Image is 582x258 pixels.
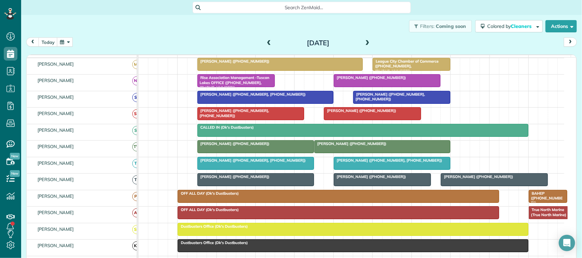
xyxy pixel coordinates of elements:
[36,226,75,232] span: [PERSON_NAME]
[197,141,270,146] span: [PERSON_NAME] ([PHONE_NUMBER])
[36,210,75,215] span: [PERSON_NAME]
[333,174,406,179] span: [PERSON_NAME] ([PHONE_NUMBER])
[197,125,254,130] span: CALLED IN (Dk's Dustbusters)
[529,57,541,62] span: 5pm
[36,193,75,199] span: [PERSON_NAME]
[197,75,270,90] span: Rise Association Management -Tuscan Lakes OFFICE ([PHONE_NUMBER], [PHONE_NUMBER])
[373,57,385,62] span: 1pm
[36,127,75,133] span: [PERSON_NAME]
[559,235,575,251] div: Open Intercom Messenger
[314,141,387,146] span: [PERSON_NAME] ([PHONE_NUMBER])
[475,20,543,32] button: Colored byCleaners
[197,174,270,179] span: [PERSON_NAME] ([PHONE_NUMBER])
[217,57,229,62] span: 9am
[353,92,425,101] span: [PERSON_NAME] ([PHONE_NUMBER], [PHONE_NUMBER])
[36,160,75,166] span: [PERSON_NAME]
[132,142,141,151] span: TW
[177,207,239,212] span: OFF ALL DAY (Dk's Dustbusters)
[487,23,534,29] span: Colored by
[132,60,141,69] span: MB
[132,126,141,135] span: SP
[132,208,141,217] span: AK
[441,174,513,179] span: [PERSON_NAME] ([PHONE_NUMBER])
[490,57,502,62] span: 4pm
[36,78,75,83] span: [PERSON_NAME]
[36,94,75,100] span: [PERSON_NAME]
[436,23,466,29] span: Coming soon
[333,75,406,80] span: [PERSON_NAME] ([PHONE_NUMBER])
[36,243,75,248] span: [PERSON_NAME]
[36,61,75,67] span: [PERSON_NAME]
[333,158,443,163] span: [PERSON_NAME] ([PHONE_NUMBER], [PHONE_NUMBER])
[528,207,567,217] span: True North Marine (True North Marine)
[26,37,39,47] button: prev
[420,23,435,29] span: Filters:
[275,39,361,47] h2: [DATE]
[197,92,306,97] span: [PERSON_NAME] ([PHONE_NUMBER], [PHONE_NUMBER])
[372,59,438,74] span: League City Chamber of Commerce ([PHONE_NUMBER], [PHONE_NUMBER])
[197,59,270,64] span: [PERSON_NAME] ([PHONE_NUMBER])
[132,109,141,118] span: SM
[334,57,348,62] span: 12pm
[39,37,58,47] button: today
[546,20,577,32] button: Actions
[564,37,577,47] button: next
[132,76,141,85] span: NN
[132,159,141,168] span: TP
[10,170,20,177] span: New
[36,111,75,116] span: [PERSON_NAME]
[177,224,248,229] span: Dustbusters Office (Dk's Dustbusters)
[132,192,141,201] span: PB
[36,144,75,149] span: [PERSON_NAME]
[132,225,141,234] span: SH
[256,57,271,62] span: 10am
[511,23,533,29] span: Cleaners
[324,108,397,113] span: [PERSON_NAME] ([PHONE_NUMBER])
[177,240,248,245] span: Dustbusters Office (Dk's Dustbusters)
[132,93,141,102] span: SB
[528,191,563,206] span: BAHEP ([PHONE_NUMBER])
[36,177,75,182] span: [PERSON_NAME]
[197,108,269,118] span: [PERSON_NAME] ([PHONE_NUMBER], [PHONE_NUMBER])
[138,57,151,62] span: 7am
[177,191,239,196] span: OFF ALL DAY (Dk's Dustbusters)
[412,57,424,62] span: 2pm
[132,241,141,251] span: KN
[178,57,190,62] span: 8am
[132,175,141,184] span: TD
[295,57,310,62] span: 11am
[451,57,463,62] span: 3pm
[10,153,20,160] span: New
[197,158,306,163] span: [PERSON_NAME] ([PHONE_NUMBER], [PHONE_NUMBER])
